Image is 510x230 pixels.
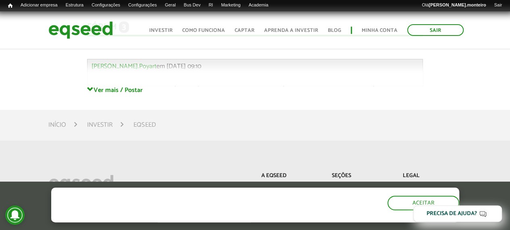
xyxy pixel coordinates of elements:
strong: [PERSON_NAME].monteiro [429,2,486,7]
a: Academia [244,2,272,8]
a: Configurações [124,2,161,8]
a: Início [48,122,66,128]
a: Adicionar empresa [17,2,62,8]
h5: O site da EqSeed utiliza cookies para melhorar sua navegação. [51,188,296,213]
a: Olá[PERSON_NAME].monteiro [418,2,490,8]
a: Blog [328,28,341,33]
p: Seções [332,173,391,180]
a: Ver mais / Postar [87,86,423,94]
p: Legal [403,173,462,180]
a: Configurações [87,2,124,8]
span: Início [8,3,12,8]
a: Sair [407,24,464,36]
img: EqSeed Logo [48,173,114,194]
a: Captar [235,28,254,33]
p: Ao clicar em "aceitar", você aceita nossa . [51,215,296,222]
a: RI [204,2,217,8]
a: Início [4,2,17,10]
button: Aceitar [387,196,459,210]
a: Investir [149,28,173,33]
a: Geral [161,2,180,8]
a: Marketing [217,2,244,8]
a: Como funciona [182,28,225,33]
a: Aprenda a investir [264,28,318,33]
a: Bus Dev [180,2,205,8]
a: Investir [87,122,112,128]
span: em [DATE] 09:10 [92,61,201,72]
li: EqSeed [133,119,156,130]
a: política de privacidade e de cookies [158,215,251,222]
img: EqSeed [48,19,113,41]
a: Estrutura [62,2,88,8]
a: Sair [490,2,506,8]
a: Minha conta [362,28,398,33]
p: A EqSeed [261,173,320,180]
